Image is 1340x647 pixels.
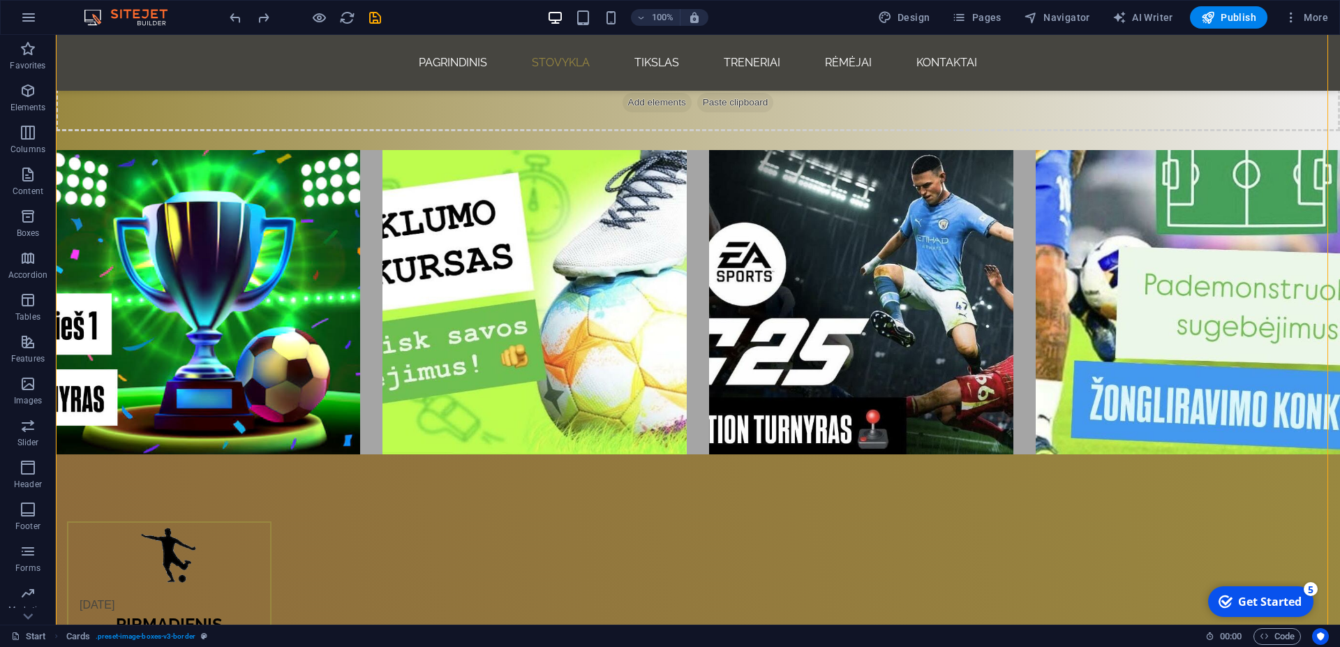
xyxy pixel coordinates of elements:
[228,10,244,26] i: Undo: Delete elements (Ctrl+Z)
[1205,628,1242,645] h6: Session time
[1279,6,1334,29] button: More
[1107,6,1179,29] button: AI Writer
[103,1,117,15] div: 5
[872,6,936,29] div: Design (Ctrl+Alt+Y)
[66,628,207,645] nav: breadcrumb
[11,353,45,364] p: Features
[8,604,47,616] p: Marketing
[14,479,42,490] p: Header
[338,9,355,26] button: reload
[1201,10,1256,24] span: Publish
[652,9,674,26] h6: 100%
[10,102,46,113] p: Elements
[1024,10,1090,24] span: Navigator
[339,10,355,26] i: Reload page
[1312,628,1329,645] button: Usercentrics
[1260,628,1295,645] span: Code
[255,10,271,26] i: Redo: Delete elements (Ctrl+Y, ⌘+Y)
[8,6,113,36] div: Get Started 5 items remaining, 0% complete
[1220,628,1242,645] span: 00 00
[567,58,636,77] span: Add elements
[1190,6,1267,29] button: Publish
[1230,631,1232,641] span: :
[14,395,43,406] p: Images
[367,10,383,26] i: Save (Ctrl+S)
[15,521,40,532] p: Footer
[688,11,701,24] i: On resize automatically adjust zoom level to fit chosen device.
[1018,6,1096,29] button: Navigator
[17,437,39,448] p: Slider
[13,186,43,197] p: Content
[15,311,40,322] p: Tables
[946,6,1006,29] button: Pages
[96,628,195,645] span: . preset-image-boxes-v3-border
[255,9,271,26] button: redo
[1284,10,1328,24] span: More
[227,9,244,26] button: undo
[1112,10,1173,24] span: AI Writer
[1253,628,1301,645] button: Code
[11,628,46,645] a: Click to cancel selection. Double-click to open Pages
[872,6,936,29] button: Design
[311,9,327,26] button: Click here to leave preview mode and continue editing
[80,9,185,26] img: Editor Logo
[38,13,101,29] div: Get Started
[631,9,680,26] button: 100%
[10,144,45,155] p: Columns
[17,228,40,239] p: Boxes
[201,632,207,640] i: This element is a customizable preset
[878,10,930,24] span: Design
[366,9,383,26] button: save
[8,269,47,281] p: Accordion
[66,628,90,645] span: Click to select. Double-click to edit
[10,60,45,71] p: Favorites
[15,563,40,574] p: Forms
[641,58,718,77] span: Paste clipboard
[952,10,1001,24] span: Pages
